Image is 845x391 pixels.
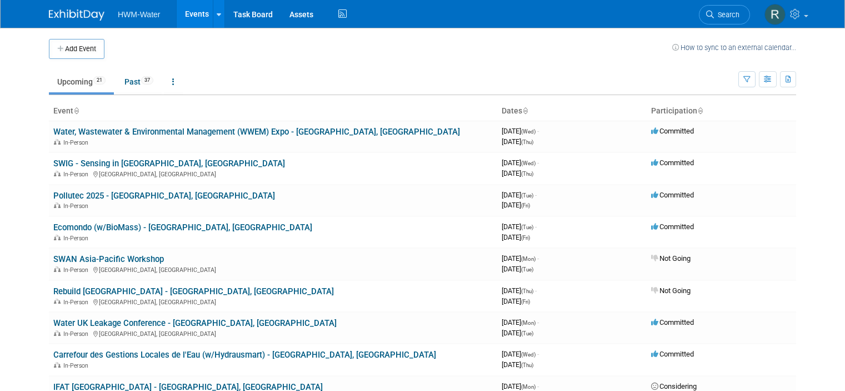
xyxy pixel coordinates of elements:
[49,102,497,121] th: Event
[521,192,533,199] span: (Tue)
[521,128,536,135] span: (Wed)
[651,191,694,199] span: Committed
[53,169,493,178] div: [GEOGRAPHIC_DATA], [GEOGRAPHIC_DATA]
[49,39,104,59] button: Add Event
[537,127,539,135] span: -
[118,10,160,19] span: HWM-Water
[699,5,750,24] a: Search
[63,139,92,146] span: In-Person
[502,286,537,295] span: [DATE]
[521,160,536,166] span: (Wed)
[53,159,285,169] a: SWIG - Sensing in [GEOGRAPHIC_DATA], [GEOGRAPHIC_DATA]
[522,106,528,115] a: Sort by Start Date
[63,235,92,242] span: In-Person
[502,137,533,146] span: [DATE]
[502,329,533,337] span: [DATE]
[53,297,493,306] div: [GEOGRAPHIC_DATA], [GEOGRAPHIC_DATA]
[141,76,153,85] span: 37
[521,320,536,326] span: (Mon)
[54,171,61,176] img: In-Person Event
[521,256,536,262] span: (Mon)
[521,330,533,336] span: (Tue)
[535,222,537,231] span: -
[502,201,530,209] span: [DATE]
[53,265,493,274] div: [GEOGRAPHIC_DATA], [GEOGRAPHIC_DATA]
[54,139,61,145] img: In-Person Event
[53,329,493,338] div: [GEOGRAPHIC_DATA], [GEOGRAPHIC_DATA]
[502,127,539,135] span: [DATE]
[672,43,796,52] a: How to sync to an external calendar...
[521,171,533,177] span: (Thu)
[73,106,79,115] a: Sort by Event Name
[502,297,530,305] span: [DATE]
[54,299,61,304] img: In-Person Event
[54,235,61,240] img: In-Person Event
[521,235,530,241] span: (Fri)
[54,330,61,336] img: In-Person Event
[502,360,533,369] span: [DATE]
[63,171,92,178] span: In-Person
[49,9,104,21] img: ExhibitDay
[53,254,164,264] a: SWAN Asia-Pacific Workshop
[521,266,533,273] span: (Tue)
[502,191,537,199] span: [DATE]
[697,106,703,115] a: Sort by Participation Type
[502,254,539,263] span: [DATE]
[54,266,61,272] img: In-Person Event
[651,254,691,263] span: Not Going
[521,384,536,390] span: (Mon)
[651,318,694,326] span: Committed
[537,318,539,326] span: -
[53,191,275,201] a: Pollutec 2025 - [GEOGRAPHIC_DATA], [GEOGRAPHIC_DATA]
[521,288,533,294] span: (Thu)
[63,202,92,210] span: In-Person
[537,382,539,390] span: -
[53,127,460,137] a: Water, Wastewater & Environmental Management (WWEM) Expo - [GEOGRAPHIC_DATA], [GEOGRAPHIC_DATA]
[502,159,539,167] span: [DATE]
[535,191,537,199] span: -
[93,76,106,85] span: 21
[116,71,162,92] a: Past37
[54,202,61,208] img: In-Person Event
[53,318,337,328] a: Water UK Leakage Conference - [GEOGRAPHIC_DATA], [GEOGRAPHIC_DATA]
[521,224,533,230] span: (Tue)
[714,11,739,19] span: Search
[764,4,786,25] img: Rhys Salkeld
[53,350,436,360] a: Carrefour des Gestions Locales de l'Eau (w/Hydrausmart) - [GEOGRAPHIC_DATA], [GEOGRAPHIC_DATA]
[647,102,796,121] th: Participation
[502,318,539,326] span: [DATE]
[53,286,334,296] a: Rebuild [GEOGRAPHIC_DATA] - [GEOGRAPHIC_DATA], [GEOGRAPHIC_DATA]
[502,222,537,231] span: [DATE]
[535,286,537,295] span: -
[63,266,92,274] span: In-Person
[651,286,691,295] span: Not Going
[521,299,530,305] span: (Fri)
[63,299,92,306] span: In-Person
[63,362,92,369] span: In-Person
[521,202,530,209] span: (Fri)
[53,222,312,232] a: Ecomondo (w/BioMass) - [GEOGRAPHIC_DATA], [GEOGRAPHIC_DATA]
[537,350,539,358] span: -
[502,169,533,177] span: [DATE]
[502,265,533,273] span: [DATE]
[502,382,539,390] span: [DATE]
[651,159,694,167] span: Committed
[521,362,533,368] span: (Thu)
[497,102,647,121] th: Dates
[651,350,694,358] span: Committed
[502,350,539,358] span: [DATE]
[537,159,539,167] span: -
[651,127,694,135] span: Committed
[651,382,697,390] span: Considering
[54,362,61,368] img: In-Person Event
[63,330,92,338] span: In-Person
[521,352,536,358] span: (Wed)
[502,233,530,241] span: [DATE]
[521,139,533,145] span: (Thu)
[537,254,539,263] span: -
[49,71,114,92] a: Upcoming21
[651,222,694,231] span: Committed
